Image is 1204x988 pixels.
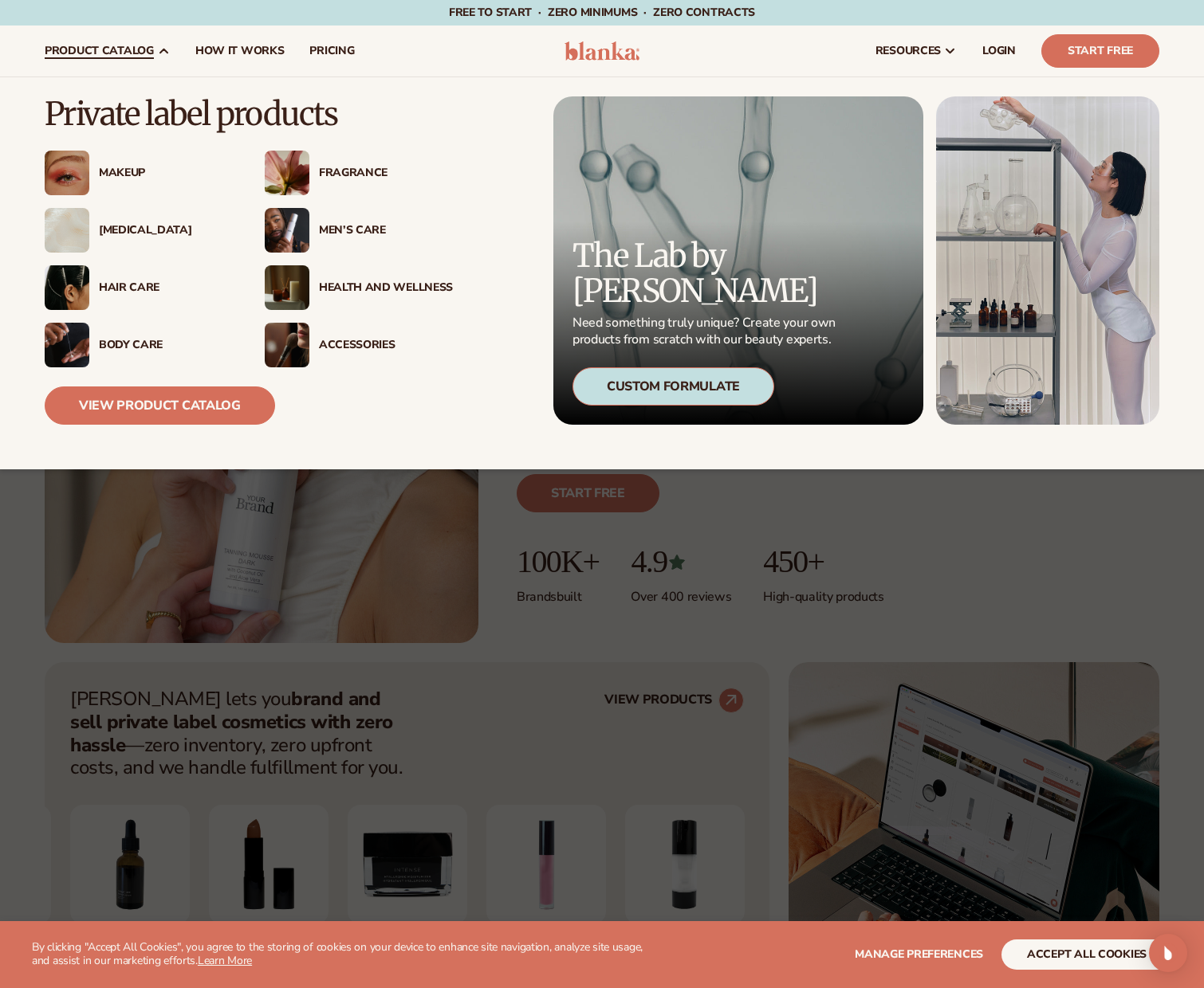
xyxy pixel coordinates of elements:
div: [MEDICAL_DATA] [99,224,233,237]
img: Male hand applying moisturizer. [45,323,89,367]
img: Cream moisturizer swatch. [45,208,89,253]
img: logo [565,41,640,61]
span: Manage preferences [855,947,983,962]
a: resources [863,25,970,76]
a: Female with glitter eye makeup. Makeup [45,151,233,195]
a: Candles and incense on table. Health And Wellness [265,265,453,310]
span: pricing [309,45,354,57]
p: By clicking "Accept All Cookies", you agree to the storing of cookies on your device to enhance s... [32,941,653,968]
div: Custom Formulate [572,367,774,406]
a: Learn More [198,953,252,968]
p: Private label products [45,96,453,131]
a: Start Free [1041,34,1159,68]
img: Female hair pulled back with clips. [45,265,89,310]
a: Cream moisturizer swatch. [MEDICAL_DATA] [45,208,233,253]
a: Pink blooming flower. Fragrance [265,151,453,195]
p: Need something truly unique? Create your own products from scratch with our beauty experts. [572,315,840,348]
a: View Product Catalog [45,386,275,425]
button: accept all cookies [1001,939,1172,970]
img: Female with makeup brush. [265,323,309,367]
a: LOGIN [970,25,1029,76]
img: Male holding moisturizer bottle. [265,208,309,253]
span: LOGIN [982,45,1016,57]
span: How It Works [195,45,285,57]
div: Fragrance [319,167,453,180]
div: Makeup [99,167,233,180]
a: pricing [297,25,367,76]
img: Female with glitter eye makeup. [45,151,89,195]
span: resources [875,45,941,57]
div: Men’s Care [319,224,453,237]
div: Open Intercom Messenger [1149,934,1187,972]
span: product catalog [45,45,154,57]
a: product catalog [32,25,183,76]
div: Health And Wellness [319,281,453,295]
div: Hair Care [99,281,233,295]
a: Male holding moisturizer bottle. Men’s Care [265,208,453,253]
div: Body Care [99,339,233,352]
div: Accessories [319,339,453,352]
a: How It Works [183,25,297,76]
a: Male hand applying moisturizer. Body Care [45,323,233,367]
button: Manage preferences [855,939,983,970]
p: The Lab by [PERSON_NAME] [572,238,840,308]
a: Microscopic product formula. The Lab by [PERSON_NAME] Need something truly unique? Create your ow... [553,96,923,425]
img: Candles and incense on table. [265,265,309,310]
img: Pink blooming flower. [265,151,309,195]
img: Female in lab with equipment. [936,96,1159,425]
span: Free to start · ZERO minimums · ZERO contracts [449,5,755,20]
a: Female hair pulled back with clips. Hair Care [45,265,233,310]
a: Female with makeup brush. Accessories [265,323,453,367]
